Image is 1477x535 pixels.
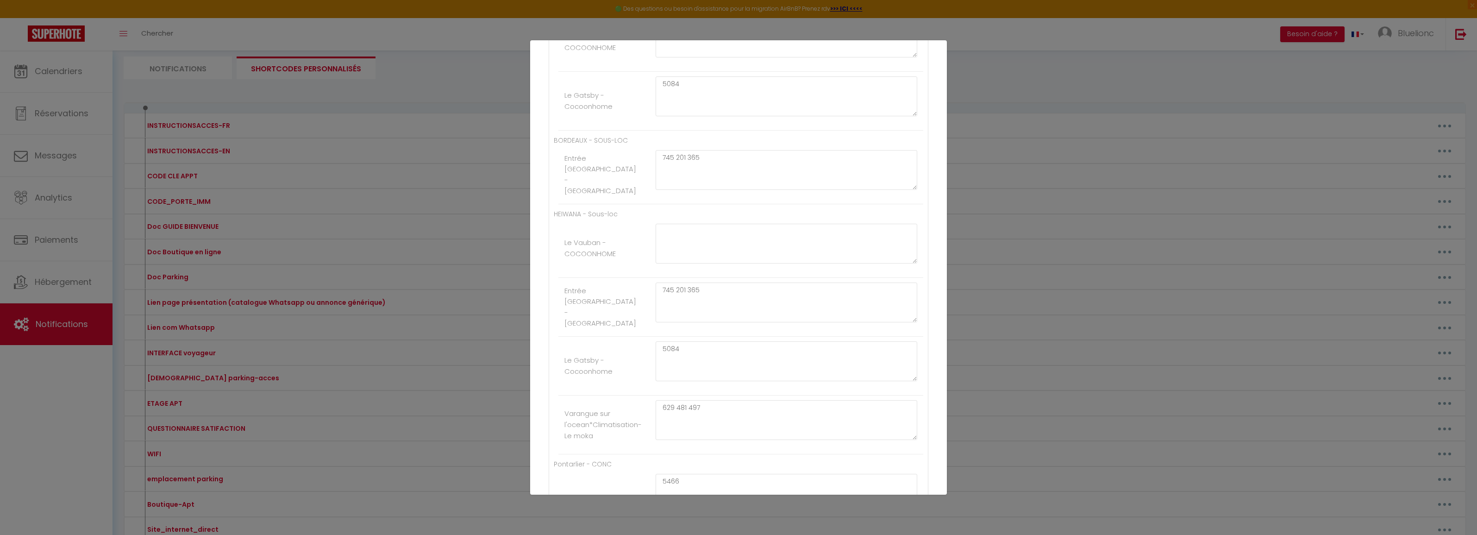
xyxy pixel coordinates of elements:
label: Le Gatsby - Cocoonhome [564,355,613,377]
label: Le Vauban - COCOONHOME [564,237,616,259]
label: Pontarlier - CONC [554,459,612,469]
label: Le rétro [564,493,590,504]
label: HEIWANA - Sous-loc [554,209,618,219]
label: Le Vauban - COCOONHOME [564,31,616,53]
label: Entrée [GEOGRAPHIC_DATA] - [GEOGRAPHIC_DATA] [564,153,636,196]
label: Entrée [GEOGRAPHIC_DATA] - [GEOGRAPHIC_DATA] [564,285,636,329]
label: BORDEAUX - SOUS-LOC [554,135,628,145]
label: Le Gatsby - Cocoonhome [564,90,613,112]
label: Varangue sur l'ocean*Climatisation- Le moka [564,408,642,441]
